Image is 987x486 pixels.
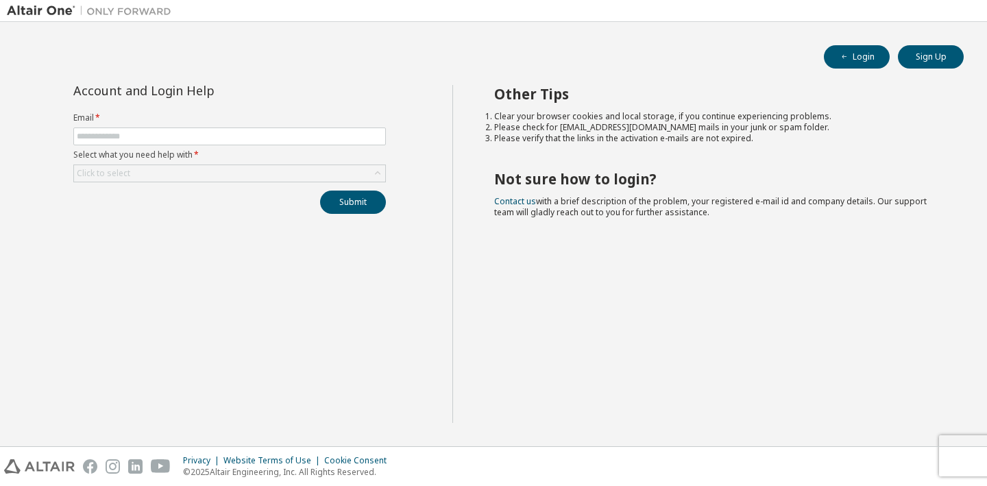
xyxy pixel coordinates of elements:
h2: Not sure how to login? [494,170,940,188]
li: Please check for [EMAIL_ADDRESS][DOMAIN_NAME] mails in your junk or spam folder. [494,122,940,133]
div: Account and Login Help [73,85,324,96]
img: Altair One [7,4,178,18]
img: linkedin.svg [128,459,143,474]
div: Click to select [74,165,385,182]
button: Login [824,45,890,69]
div: Website Terms of Use [223,455,324,466]
span: with a brief description of the problem, your registered e-mail id and company details. Our suppo... [494,195,927,218]
label: Email [73,112,386,123]
button: Sign Up [898,45,964,69]
img: altair_logo.svg [4,459,75,474]
div: Privacy [183,455,223,466]
label: Select what you need help with [73,149,386,160]
img: facebook.svg [83,459,97,474]
div: Cookie Consent [324,455,395,466]
button: Submit [320,191,386,214]
h2: Other Tips [494,85,940,103]
img: instagram.svg [106,459,120,474]
a: Contact us [494,195,536,207]
div: Click to select [77,168,130,179]
li: Please verify that the links in the activation e-mails are not expired. [494,133,940,144]
p: © 2025 Altair Engineering, Inc. All Rights Reserved. [183,466,395,478]
li: Clear your browser cookies and local storage, if you continue experiencing problems. [494,111,940,122]
img: youtube.svg [151,459,171,474]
